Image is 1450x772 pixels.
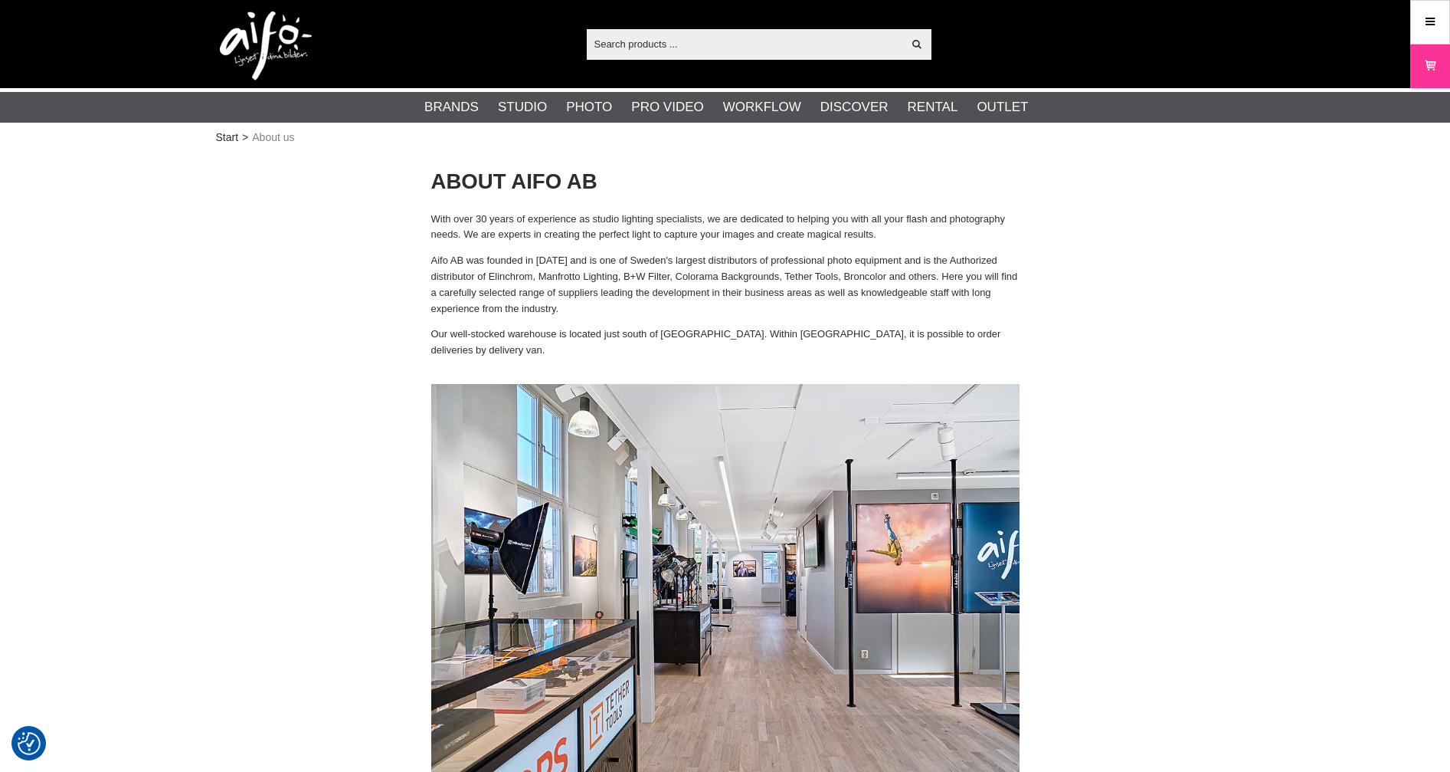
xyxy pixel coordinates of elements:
a: Workflow [723,97,801,117]
a: Studio [498,97,547,117]
span: About us [252,130,294,146]
input: Search products ... [587,32,903,55]
a: Discover [820,97,889,117]
span: > [242,130,248,146]
a: Rental [908,97,958,117]
p: With over 30 years of experience as studio lighting specialists, we are dedicated to helping you ... [431,212,1020,244]
a: Outlet [977,97,1028,117]
a: Brands [424,97,479,117]
img: logo.png [220,11,312,80]
a: Pro Video [631,97,703,117]
a: Start [216,130,239,146]
p: Our well-stocked warehouse is located just south of [GEOGRAPHIC_DATA]. Within [GEOGRAPHIC_DATA], ... [431,327,1020,359]
h1: ABOUT AIFO AB [431,167,1020,197]
p: Aifo AB was founded in [DATE] and is one of Sweden's largest distributors of professional photo e... [431,253,1020,317]
button: Samtyckesinställningar [18,730,41,757]
a: Photo [566,97,612,117]
img: Revisit consent button [18,732,41,755]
